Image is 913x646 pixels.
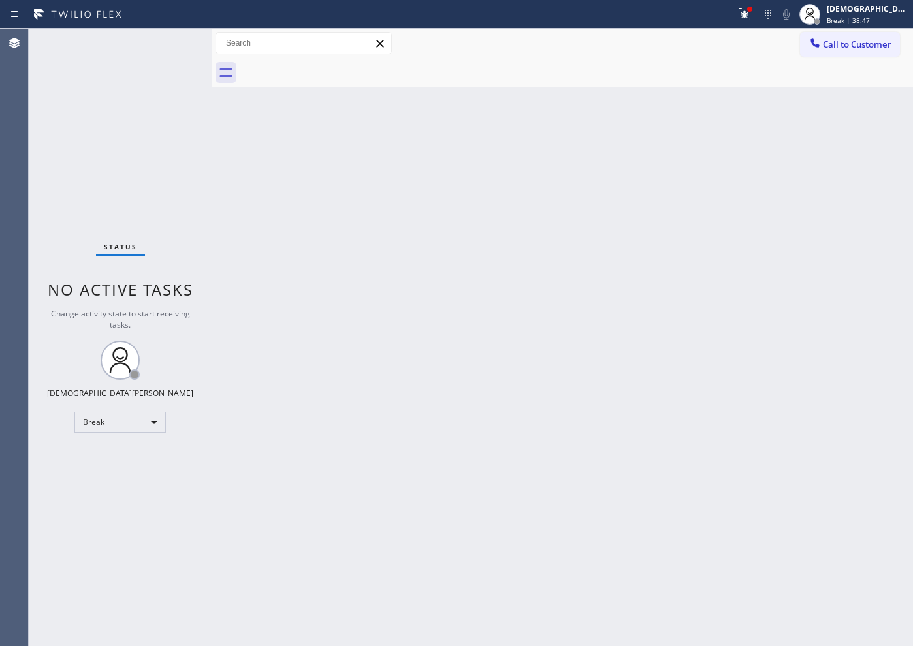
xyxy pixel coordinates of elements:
div: Break [74,412,166,433]
span: Status [104,242,137,251]
span: No active tasks [48,279,193,300]
div: [DEMOGRAPHIC_DATA][PERSON_NAME] [47,388,193,399]
span: Call to Customer [823,38,891,50]
div: [DEMOGRAPHIC_DATA][PERSON_NAME] [827,3,909,14]
span: Break | 38:47 [827,16,870,25]
span: Change activity state to start receiving tasks. [51,308,190,330]
button: Call to Customer [800,32,900,57]
button: Mute [777,5,795,23]
input: Search [216,33,391,54]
